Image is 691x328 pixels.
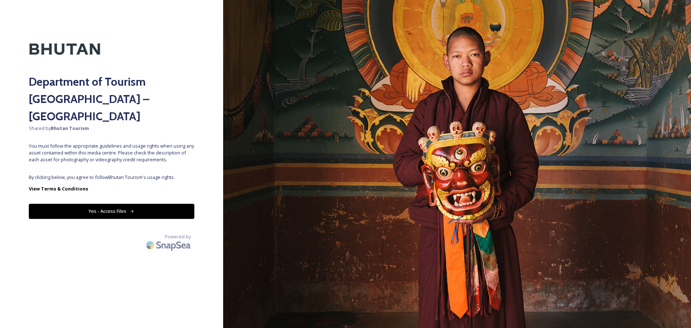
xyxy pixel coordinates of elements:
[29,174,194,181] span: By clicking below, you agree to follow Bhutan Tourism 's usage rights.
[165,233,191,240] span: Powered by
[29,184,194,193] a: View Terms & Conditions
[29,73,194,125] h2: Department of Tourism [GEOGRAPHIC_DATA] – [GEOGRAPHIC_DATA]
[29,185,88,192] strong: View Terms & Conditions
[144,237,194,253] img: SnapSea Logo
[51,125,89,131] strong: Bhutan Tourism
[29,125,194,132] span: Shared by
[29,29,101,69] img: Kingdom-of-Bhutan-Logo.png
[29,143,194,163] span: You must follow the appropriate guidelines and usage rights when using any asset contained within...
[29,204,194,219] button: Yes - Access Files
